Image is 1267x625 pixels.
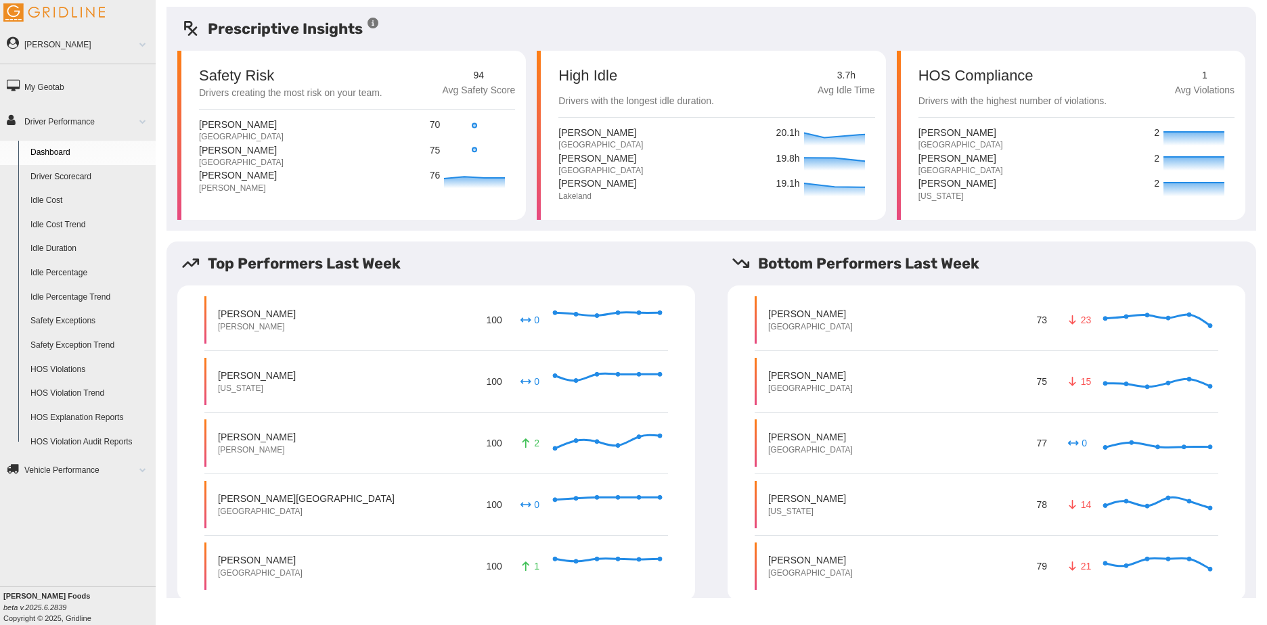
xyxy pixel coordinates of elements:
a: Dashboard [24,141,156,165]
p: [GEOGRAPHIC_DATA] [218,506,395,517]
a: Safety Exception Trend [24,333,156,358]
p: [PERSON_NAME] [199,118,284,131]
p: [GEOGRAPHIC_DATA] [199,157,284,168]
a: Idle Percentage [24,261,156,285]
p: 100 [484,434,504,452]
p: Avg Safety Score [442,83,515,98]
a: Driver Scorecard [24,165,156,189]
p: [GEOGRAPHIC_DATA] [199,131,284,143]
p: 100 [484,372,504,390]
p: 15 [1067,375,1088,388]
p: [GEOGRAPHIC_DATA] [918,139,1003,151]
p: Avg Idle Time [818,83,875,98]
p: 20.1h [776,126,801,141]
b: [PERSON_NAME] Foods [3,592,90,600]
p: 19.8h [776,152,801,166]
p: [GEOGRAPHIC_DATA] [918,165,1003,177]
p: 73 [1034,310,1050,329]
p: [GEOGRAPHIC_DATA] [218,568,303,579]
h5: Bottom Performers Last Week [732,252,1256,275]
p: 100 [484,557,504,575]
p: 2 [1154,177,1160,191]
p: [PERSON_NAME] [218,553,303,567]
div: Copyright © 2025, Gridline [3,591,156,624]
p: 79 [1034,557,1050,575]
p: [PERSON_NAME][GEOGRAPHIC_DATA] [218,492,395,505]
p: 76 [430,168,441,183]
p: 0 [519,498,541,511]
p: 19.1h [776,177,801,191]
p: [PERSON_NAME] [768,307,853,321]
a: Safety Exceptions [24,309,156,333]
p: Avg Violations [1175,83,1235,98]
p: 70 [430,118,441,133]
p: Drivers with the highest number of violations. [918,94,1107,109]
a: Idle Cost [24,189,156,213]
p: 78 [1034,495,1050,513]
p: [US_STATE] [768,506,846,517]
h5: Prescriptive Insights [181,18,380,40]
p: [PERSON_NAME] [768,492,846,505]
p: 0 [519,313,541,327]
p: [GEOGRAPHIC_DATA] [768,444,853,456]
p: [GEOGRAPHIC_DATA] [558,139,643,151]
p: [US_STATE] [218,383,296,394]
p: [PERSON_NAME] [218,307,296,321]
p: 0 [1067,436,1088,450]
i: beta v.2025.6.2839 [3,603,66,611]
p: 75 [1034,372,1050,390]
img: Gridline [3,3,105,22]
p: 75 [430,143,441,158]
p: [PERSON_NAME] [558,177,636,190]
p: [US_STATE] [918,191,996,202]
p: HOS Compliance [918,68,1107,83]
p: 14 [1067,498,1088,511]
p: [PERSON_NAME] [558,126,643,139]
a: HOS Explanation Reports [24,406,156,430]
p: [PERSON_NAME] [768,553,853,567]
a: HOS Violation Audit Reports [24,430,156,455]
p: 0 [519,375,541,388]
p: [GEOGRAPHIC_DATA] [768,321,853,333]
p: Safety Risk [199,68,274,83]
p: 94 [442,68,515,83]
p: 77 [1034,434,1050,452]
p: [PERSON_NAME] [768,430,853,444]
p: Drivers with the longest idle duration. [558,94,714,109]
p: [PERSON_NAME] [218,444,296,456]
p: [GEOGRAPHIC_DATA] [558,165,643,177]
p: [PERSON_NAME] [918,126,1003,139]
p: 21 [1067,559,1088,573]
p: High Idle [558,68,714,83]
p: [PERSON_NAME] [199,168,277,182]
p: 3.7h [818,68,875,83]
h5: Top Performers Last Week [181,252,706,275]
p: 1 [519,559,541,573]
a: HOS Violation Trend [24,381,156,406]
p: Lakeland [558,191,636,202]
p: [PERSON_NAME] [218,369,296,382]
a: Idle Percentage Trend [24,285,156,310]
p: [PERSON_NAME] [199,143,284,157]
p: 23 [1067,313,1088,327]
p: [GEOGRAPHIC_DATA] [768,568,853,579]
p: [PERSON_NAME] [558,152,643,165]
p: [PERSON_NAME] [218,430,296,444]
p: 1 [1175,68,1235,83]
p: [PERSON_NAME] [768,369,853,382]
a: Idle Duration [24,237,156,261]
p: 2 [519,436,541,450]
a: HOS Violations [24,358,156,382]
p: Drivers creating the most risk on your team. [199,86,382,101]
p: [PERSON_NAME] [218,321,296,333]
a: Idle Cost Trend [24,213,156,237]
p: [PERSON_NAME] [918,177,996,190]
p: [PERSON_NAME] [918,152,1003,165]
p: 100 [484,310,504,329]
p: 100 [484,495,504,513]
p: 2 [1154,126,1160,141]
p: 2 [1154,152,1160,166]
p: [PERSON_NAME] [199,183,277,194]
p: [GEOGRAPHIC_DATA] [768,383,853,394]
